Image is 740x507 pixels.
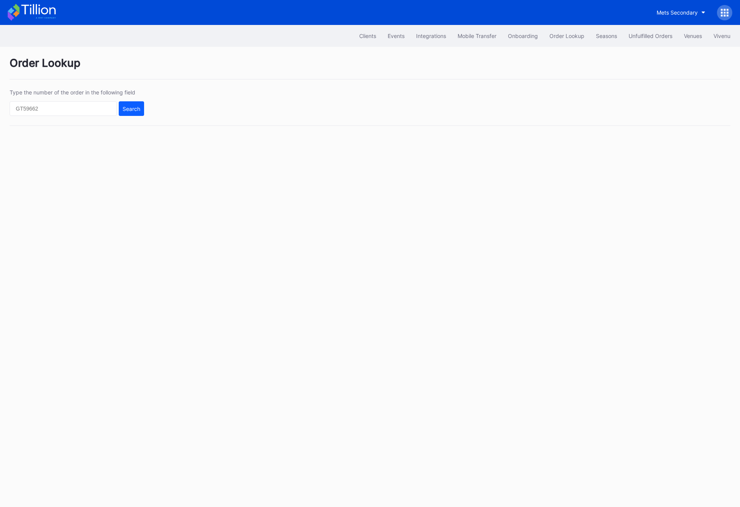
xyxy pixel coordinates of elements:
[684,33,702,39] div: Venues
[388,33,405,39] div: Events
[452,29,502,43] button: Mobile Transfer
[678,29,708,43] button: Venues
[544,29,590,43] button: Order Lookup
[10,89,144,96] div: Type the number of the order in the following field
[657,9,698,16] div: Mets Secondary
[596,33,617,39] div: Seasons
[353,29,382,43] button: Clients
[651,5,711,20] button: Mets Secondary
[458,33,496,39] div: Mobile Transfer
[123,106,140,112] div: Search
[502,29,544,43] button: Onboarding
[10,101,117,116] input: GT59662
[623,29,678,43] button: Unfulfilled Orders
[382,29,410,43] button: Events
[10,56,730,79] div: Order Lookup
[713,33,730,39] div: Vivenu
[410,29,452,43] button: Integrations
[549,33,584,39] div: Order Lookup
[590,29,623,43] button: Seasons
[508,33,538,39] div: Onboarding
[359,33,376,39] div: Clients
[416,33,446,39] div: Integrations
[119,101,144,116] button: Search
[708,29,736,43] button: Vivenu
[629,33,672,39] div: Unfulfilled Orders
